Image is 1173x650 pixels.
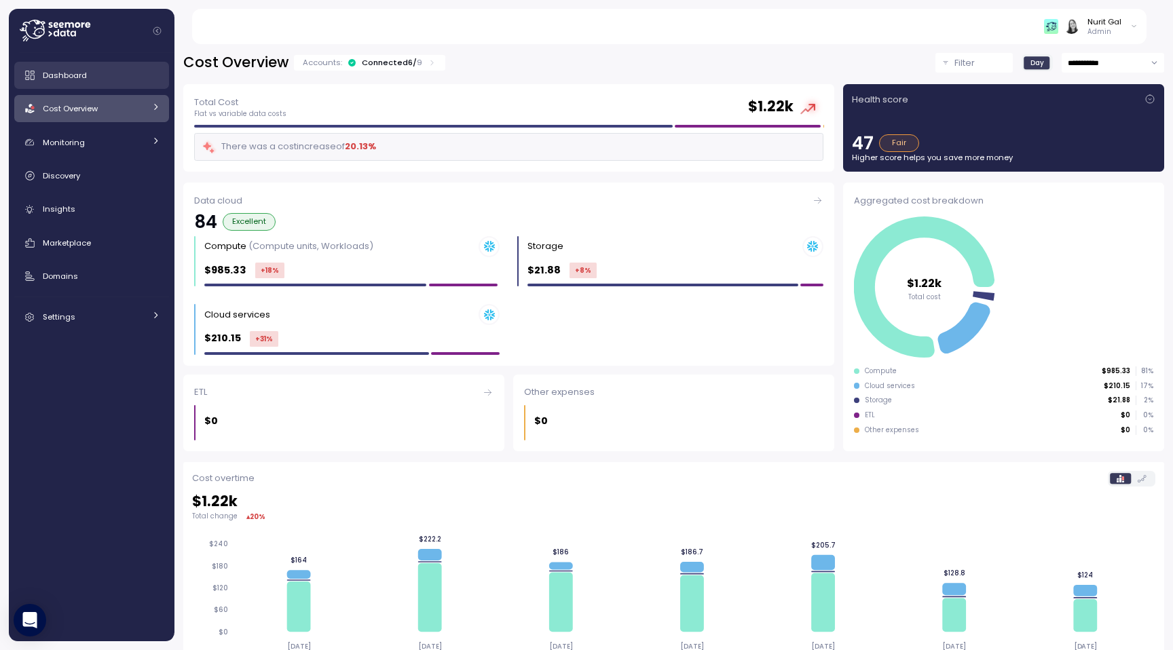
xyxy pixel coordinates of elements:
tspan: $60 [214,605,228,614]
p: $0 [1121,410,1130,420]
span: Cost Overview [43,103,98,114]
div: Data cloud [194,194,823,208]
span: Marketplace [43,237,91,248]
p: Total change [192,512,238,521]
div: Cloud services [204,308,270,322]
img: 65f98ecb31a39d60f1f315eb.PNG [1044,19,1058,33]
div: +8 % [570,263,597,278]
tspan: Total cost [908,292,941,301]
h2: $ 1.22k [748,97,794,117]
tspan: $186.7 [683,548,705,556]
tspan: $205.7 [813,540,838,549]
span: Day [1030,58,1044,68]
div: Compute [865,366,897,376]
p: Health score [852,93,908,107]
span: Settings [43,311,75,322]
p: Cost overtime [192,472,255,485]
button: Filter [935,53,1013,73]
div: Open Intercom Messenger [14,604,46,636]
p: $0 [204,413,218,429]
div: Compute [204,240,373,253]
p: Higher score helps you save more money [852,152,1155,163]
div: Aggregated cost breakdown [854,194,1153,208]
a: Insights [14,196,169,223]
span: Domains [43,271,78,282]
span: Monitoring [43,137,85,148]
p: $0 [534,413,548,429]
div: ▴ [246,512,265,522]
a: Discovery [14,162,169,189]
img: ACg8ocIVugc3DtI--ID6pffOeA5XcvoqExjdOmyrlhjOptQpqjom7zQ=s96-c [1064,19,1079,33]
div: Fair [879,134,919,152]
div: Cloud services [865,381,915,391]
p: 0 % [1136,425,1153,435]
span: Insights [43,204,75,214]
p: 2 % [1136,396,1153,405]
p: $210.15 [204,330,241,346]
p: (Compute units, Workloads) [248,240,373,252]
tspan: $128.8 [946,569,968,577]
div: +18 % [255,263,284,278]
div: 20.13 % [345,140,376,153]
p: $0 [1121,425,1130,435]
div: ETL [194,385,494,399]
p: $985.33 [1102,366,1130,376]
p: Flat vs variable data costs [194,109,286,119]
div: Other expenses [524,385,823,399]
div: Nurit Gal [1087,16,1121,27]
p: $21.88 [527,263,561,278]
span: Dashboard [43,70,87,81]
h2: $ 1.22k [192,492,1155,512]
a: Data cloud84ExcellentCompute (Compute units, Workloads)$985.33+18%Storage $21.88+8%Cloud services... [183,183,834,366]
p: 9 [417,57,422,68]
p: $21.88 [1108,396,1130,405]
div: There was a cost increase of [202,139,376,155]
a: Monitoring [14,129,169,156]
p: 81 % [1136,366,1153,376]
p: Admin [1087,27,1121,37]
a: Settings [14,303,169,330]
div: Storage [865,396,892,405]
tspan: $1.22k [907,275,942,290]
p: 47 [852,134,874,152]
p: 17 % [1136,381,1153,391]
p: $210.15 [1104,381,1130,391]
span: Discovery [43,170,80,181]
div: Excellent [223,213,276,231]
p: 0 % [1136,410,1153,420]
a: Domains [14,263,169,290]
tspan: $240 [209,539,228,548]
div: Connected 6 / [362,57,422,68]
p: Accounts: [303,57,342,68]
tspan: $180 [212,562,228,571]
tspan: $222.2 [420,535,442,543]
div: Storage [527,240,563,253]
a: Dashboard [14,62,169,89]
h2: Cost Overview [183,53,288,73]
div: 20 % [250,512,265,522]
tspan: $0 [219,628,228,636]
div: Other expenses [865,425,919,435]
tspan: $186 [554,548,570,556]
p: Total Cost [194,96,286,109]
div: Accounts:Connected6/9 [294,55,445,71]
tspan: $120 [212,584,228,592]
div: ETL [865,410,875,420]
p: $985.33 [204,263,246,278]
p: Filter [954,56,975,70]
tspan: $164 [291,556,308,565]
a: ETL$0 [183,375,504,451]
button: Collapse navigation [149,26,166,36]
a: Cost Overview [14,95,169,122]
tspan: $124 [1081,571,1097,579]
a: Marketplace [14,229,169,256]
p: 84 [194,213,217,231]
div: +31 % [250,331,278,347]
